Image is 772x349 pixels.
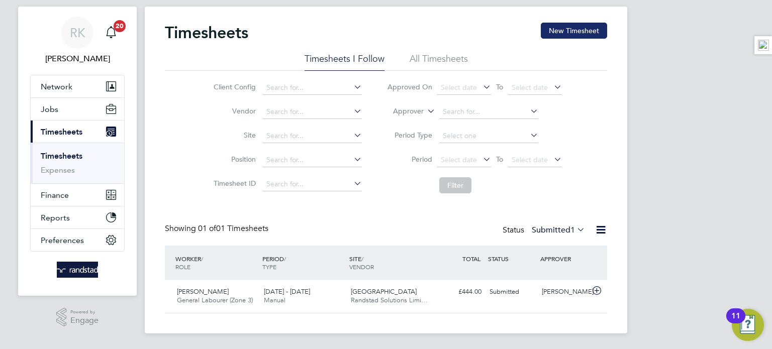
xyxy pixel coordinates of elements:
span: Select date [441,83,477,92]
label: Timesheet ID [211,179,256,188]
input: Select one [439,129,538,143]
span: General Labourer (Zone 3) [177,296,253,304]
span: Select date [512,83,548,92]
span: Select date [512,155,548,164]
span: Manual [264,296,285,304]
span: To [493,80,506,93]
h2: Timesheets [165,23,248,43]
button: Finance [31,184,124,206]
label: Period Type [387,131,432,140]
label: Approver [378,106,424,117]
input: Search for... [263,153,362,167]
span: 20 [114,20,126,32]
button: Filter [439,177,471,193]
span: [PERSON_NAME] [177,287,229,296]
span: / [361,255,363,263]
span: 01 Timesheets [198,223,268,234]
span: Select date [441,155,477,164]
nav: Main navigation [18,7,137,296]
a: Powered byEngage [56,308,99,327]
span: Powered by [70,308,99,316]
button: Reports [31,206,124,228]
span: / [284,255,286,263]
button: Jobs [31,98,124,120]
span: TOTAL [462,255,480,263]
div: APPROVER [538,250,590,268]
span: Reports [41,213,70,222]
div: [PERSON_NAME] [538,284,590,300]
label: Vendor [211,106,256,115]
button: Open Resource Center, 11 new notifications [732,309,764,341]
input: Search for... [439,105,538,119]
div: PERIOD [260,250,347,276]
div: SITE [347,250,434,276]
span: Network [41,82,72,91]
input: Search for... [263,177,362,191]
label: Submitted [532,225,585,235]
label: Client Config [211,82,256,91]
span: Finance [41,190,69,200]
span: VENDOR [349,263,374,271]
div: Status [503,223,587,238]
input: Search for... [263,105,362,119]
button: Network [31,75,124,97]
a: 20 [101,17,121,49]
span: Engage [70,316,99,325]
span: [DATE] - [DATE] [264,287,310,296]
div: £444.00 [433,284,486,300]
span: Jobs [41,104,58,114]
button: New Timesheet [541,23,607,39]
button: Preferences [31,229,124,251]
div: Timesheets [31,143,124,183]
label: Period [387,155,432,164]
span: 1 [570,225,575,235]
li: Timesheets I Follow [305,53,384,71]
span: 01 of [198,223,216,234]
span: Timesheets [41,127,82,137]
a: Expenses [41,165,75,175]
span: TYPE [262,263,276,271]
span: Preferences [41,236,84,245]
span: / [201,255,203,263]
span: Russell Kerley [30,53,125,65]
span: [GEOGRAPHIC_DATA] [351,287,417,296]
input: Search for... [263,81,362,95]
div: STATUS [486,250,538,268]
span: To [493,153,506,166]
a: Go to home page [30,262,125,278]
div: Showing [165,223,270,234]
li: All Timesheets [410,53,468,71]
div: 11 [731,316,740,329]
button: Timesheets [31,121,124,143]
div: WORKER [173,250,260,276]
input: Search for... [263,129,362,143]
div: Submitted [486,284,538,300]
img: randstad-logo-retina.png [57,262,99,278]
span: Randstad Solutions Limi… [351,296,428,304]
a: Timesheets [41,151,82,161]
label: Site [211,131,256,140]
label: Approved On [387,82,432,91]
span: ROLE [175,263,190,271]
label: Position [211,155,256,164]
a: RK[PERSON_NAME] [30,17,125,65]
span: RK [70,26,85,39]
